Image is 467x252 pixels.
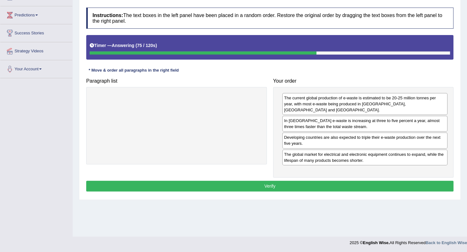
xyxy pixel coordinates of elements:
h4: Your order [273,78,454,84]
div: The current global production of e-waste is estimated to be 20-25 million tonnes per year, with m... [282,93,448,115]
a: Success Stories [0,24,72,40]
div: * Move & order all paragraphs in the right field [86,67,181,73]
a: Your Account [0,60,72,76]
h5: Timer — [90,43,157,48]
strong: English Wise. [363,240,389,245]
a: Predictions [0,6,72,22]
div: In [GEOGRAPHIC_DATA] e-waste is increasing at three to five percent a year, almost three times fa... [282,116,448,132]
a: Strategy Videos [0,42,72,58]
div: 2025 © All Rights Reserved [350,237,467,246]
b: Answering [112,43,135,48]
div: Developing countries are also expected to triple their e-waste production over the next five years. [282,132,448,148]
button: Verify [86,181,453,191]
b: ) [155,43,157,48]
h4: The text boxes in the left panel have been placed in a random order. Restore the original order b... [86,8,453,29]
b: ( [135,43,137,48]
b: Instructions: [93,13,123,18]
a: Back to English Wise [426,240,467,245]
b: 75 / 120s [137,43,155,48]
div: The global market for electrical and electronic equipment continues to expand, while the lifespan... [282,149,448,165]
h4: Paragraph list [86,78,267,84]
